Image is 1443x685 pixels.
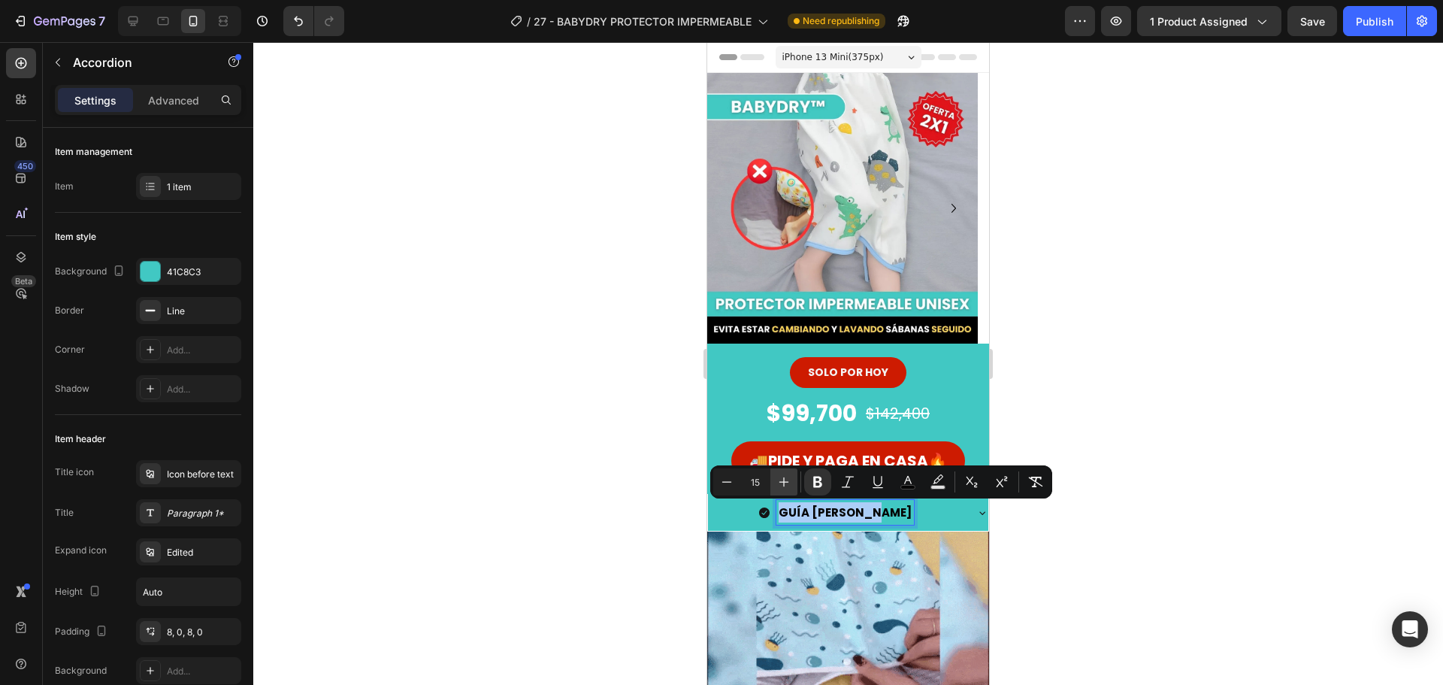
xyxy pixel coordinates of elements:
span: 1 product assigned [1150,14,1248,29]
div: Add... [167,344,237,357]
div: Edited [167,546,237,559]
div: 1 item [167,180,237,194]
div: Item style [55,230,96,244]
span: Save [1300,15,1325,28]
div: Height [55,582,104,602]
div: Item management [55,145,132,159]
div: Item [55,180,74,193]
div: 8, 0, 8, 0 [167,626,237,639]
button: 1 product assigned [1137,6,1281,36]
div: Border [55,304,84,317]
div: Add... [167,383,237,396]
div: 450 [14,160,36,172]
div: Padding [55,622,110,642]
span: / [527,14,531,29]
div: Undo/Redo [283,6,344,36]
div: Open Intercom Messenger [1392,611,1428,647]
div: Editor contextual toolbar [710,465,1052,499]
div: Add... [167,665,237,678]
div: Corner [55,343,85,356]
p: 7 [98,12,105,30]
div: Title [55,506,74,520]
div: Background [55,262,128,282]
div: Background [55,664,107,677]
div: Icon before text [167,468,237,481]
div: Line [167,305,237,318]
span: Need republishing [803,14,879,28]
button: Publish [1343,6,1406,36]
span: 27 - BABYDRY PROTECTOR IMPERMEABLE [534,14,752,29]
p: Accordion [73,53,201,71]
iframe: Design area [707,42,989,685]
div: Beta [11,275,36,287]
div: Shadow [55,382,89,396]
p: Advanced [148,92,199,108]
div: Publish [1356,14,1393,29]
input: Auto [137,578,240,605]
button: 7 [6,6,112,36]
div: 41C8C3 [167,265,237,279]
div: Paragraph 1* [167,507,237,520]
p: Settings [74,92,116,108]
div: Item header [55,432,106,446]
div: Expand icon [55,544,107,557]
button: Save [1287,6,1337,36]
div: Title icon [55,465,94,479]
